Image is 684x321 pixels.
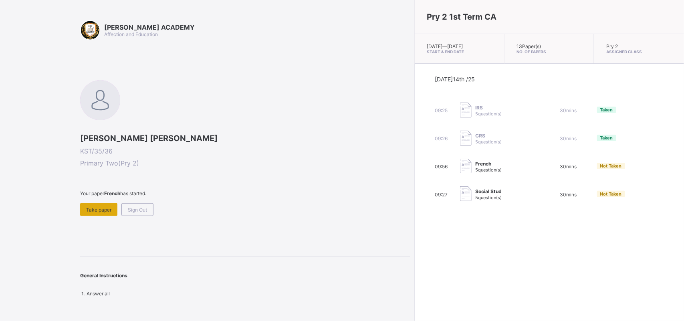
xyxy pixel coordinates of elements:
[80,273,127,279] span: General Instructions
[86,207,111,213] span: Take paper
[104,190,120,196] b: French
[427,49,492,54] span: Start & End Date
[600,107,613,113] span: Taken
[435,192,448,198] span: 09:27
[560,164,577,170] span: 30 mins
[435,107,448,113] span: 09:25
[600,135,613,141] span: Taken
[560,192,577,198] span: 30 mins
[104,23,195,31] span: [PERSON_NAME] ACADEMY
[600,163,622,169] span: Not Taken
[460,159,472,174] img: take_paper.cd97e1aca70de81545fe8e300f84619e.svg
[476,161,502,167] span: French
[427,12,496,22] span: Pry 2 1st Term CA
[80,133,410,143] span: [PERSON_NAME] [PERSON_NAME]
[476,139,502,145] span: 5 question(s)
[606,49,672,54] span: Assigned Class
[476,195,502,200] span: 5 question(s)
[435,135,448,141] span: 09:26
[606,43,618,49] span: Pry 2
[104,31,158,37] span: Affection and Education
[460,186,472,201] img: take_paper.cd97e1aca70de81545fe8e300f84619e.svg
[460,103,472,117] img: take_paper.cd97e1aca70de81545fe8e300f84619e.svg
[435,164,448,170] span: 09:56
[476,105,502,111] span: IRS
[476,188,502,194] span: Social Stud
[560,107,577,113] span: 30 mins
[517,49,582,54] span: No. of Papers
[80,147,410,155] span: KST/35/36
[476,111,502,117] span: 5 question(s)
[427,43,463,49] span: [DATE] — [DATE]
[517,43,541,49] span: 13 Paper(s)
[476,167,502,173] span: 5 question(s)
[87,291,110,297] span: Answer all
[80,190,410,196] span: Your paper has started.
[476,133,502,139] span: CRS
[128,207,147,213] span: Sign Out
[600,191,622,197] span: Not Taken
[435,76,475,83] span: [DATE] 14th /25
[80,159,410,167] span: Primary Two ( Pry 2 )
[560,135,577,141] span: 30 mins
[460,131,472,145] img: take_paper.cd97e1aca70de81545fe8e300f84619e.svg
